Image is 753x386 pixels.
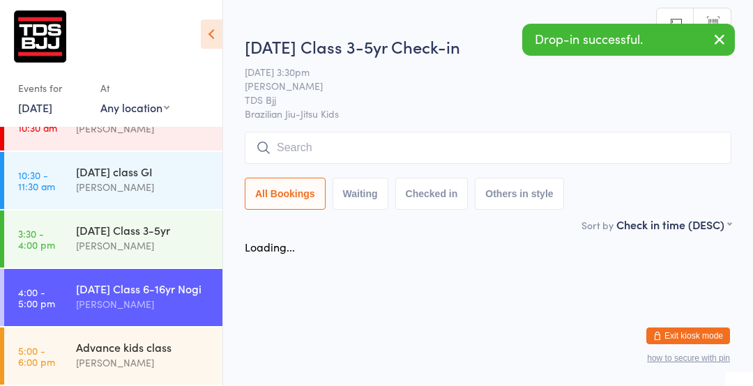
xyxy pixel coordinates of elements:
[18,111,57,133] time: 9:30 - 10:30 am
[76,164,211,179] div: [DATE] class GI
[245,178,326,210] button: All Bookings
[616,217,731,232] div: Check in time (DESC)
[100,100,169,115] div: Any location
[4,327,222,385] a: 5:00 -6:00 pmAdvance kids class[PERSON_NAME]
[647,353,730,363] button: how to secure with pin
[76,222,211,238] div: [DATE] Class 3-5yr
[76,238,211,254] div: [PERSON_NAME]
[522,24,735,56] div: Drop-in successful.
[245,107,731,121] span: Brazilian Jiu-Jitsu Kids
[14,10,66,63] img: gary-porter-tds-bjj
[245,239,295,254] div: Loading...
[76,179,211,195] div: [PERSON_NAME]
[100,77,169,100] div: At
[18,100,52,115] a: [DATE]
[245,79,710,93] span: [PERSON_NAME]
[18,77,86,100] div: Events for
[395,178,469,210] button: Checked in
[4,152,222,209] a: 10:30 -11:30 am[DATE] class GI[PERSON_NAME]
[245,65,710,79] span: [DATE] 3:30pm
[76,339,211,355] div: Advance kids class
[18,228,55,250] time: 3:30 - 4:00 pm
[4,210,222,268] a: 3:30 -4:00 pm[DATE] Class 3-5yr[PERSON_NAME]
[646,327,730,344] button: Exit kiosk mode
[475,178,563,210] button: Others in style
[4,269,222,326] a: 4:00 -5:00 pm[DATE] Class 6-16yr Nogi[PERSON_NAME]
[76,355,211,371] div: [PERSON_NAME]
[18,169,55,192] time: 10:30 - 11:30 am
[76,296,211,312] div: [PERSON_NAME]
[245,93,710,107] span: TDS Bjj
[76,281,211,296] div: [DATE] Class 6-16yr Nogi
[245,35,731,58] h2: [DATE] Class 3-5yr Check-in
[333,178,388,210] button: Waiting
[581,218,614,232] label: Sort by
[18,286,55,309] time: 4:00 - 5:00 pm
[245,132,731,164] input: Search
[76,121,211,137] div: [PERSON_NAME]
[18,345,55,367] time: 5:00 - 6:00 pm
